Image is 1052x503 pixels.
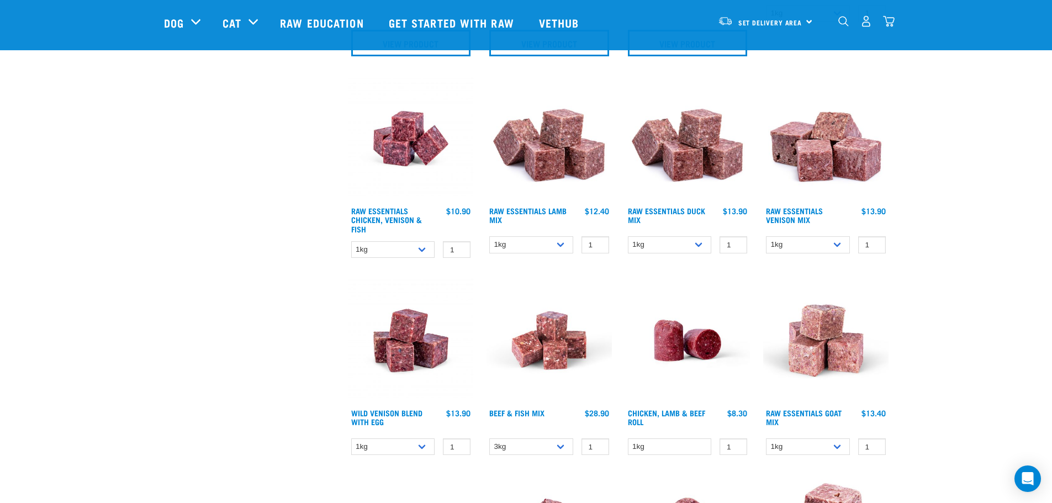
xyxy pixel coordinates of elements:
a: Raw Education [269,1,377,45]
img: ?1041 RE Lamb Mix 01 [487,76,612,202]
a: Raw Essentials Venison Mix [766,209,823,221]
div: $12.40 [585,207,609,215]
span: Set Delivery Area [738,20,802,24]
input: 1 [443,438,471,456]
a: Raw Essentials Lamb Mix [489,209,567,221]
img: home-icon-1@2x.png [838,16,849,27]
img: Venison Egg 1616 [348,278,474,403]
img: van-moving.png [718,16,733,26]
a: Chicken, Lamb & Beef Roll [628,411,705,423]
a: Cat [223,14,241,31]
a: Get started with Raw [378,1,528,45]
input: 1 [720,236,747,253]
a: Beef & Fish Mix [489,411,544,415]
img: ?1041 RE Lamb Mix 01 [625,76,750,202]
img: 1113 RE Venison Mix 01 [763,76,889,202]
div: Open Intercom Messenger [1014,465,1041,492]
img: Goat M Ix 38448 [763,278,889,403]
img: Beef Mackerel 1 [487,278,612,403]
a: Vethub [528,1,593,45]
div: $13.90 [861,207,886,215]
div: $13.90 [723,207,747,215]
img: home-icon@2x.png [883,15,895,27]
input: 1 [720,438,747,456]
div: $13.40 [861,409,886,417]
div: $8.30 [727,409,747,417]
a: Raw Essentials Duck Mix [628,209,705,221]
img: Raw Essentials Chicken Lamb Beef Bulk Minced Raw Dog Food Roll Unwrapped [625,278,750,403]
img: user.png [860,15,872,27]
a: Wild Venison Blend with Egg [351,411,422,423]
input: 1 [581,236,609,253]
img: Chicken Venison mix 1655 [348,76,474,202]
a: Dog [164,14,184,31]
a: Raw Essentials Goat Mix [766,411,842,423]
a: Raw Essentials Chicken, Venison & Fish [351,209,422,230]
input: 1 [858,236,886,253]
div: $10.90 [446,207,471,215]
input: 1 [858,438,886,456]
input: 1 [443,241,471,258]
input: 1 [581,438,609,456]
div: $13.90 [446,409,471,417]
div: $28.90 [585,409,609,417]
